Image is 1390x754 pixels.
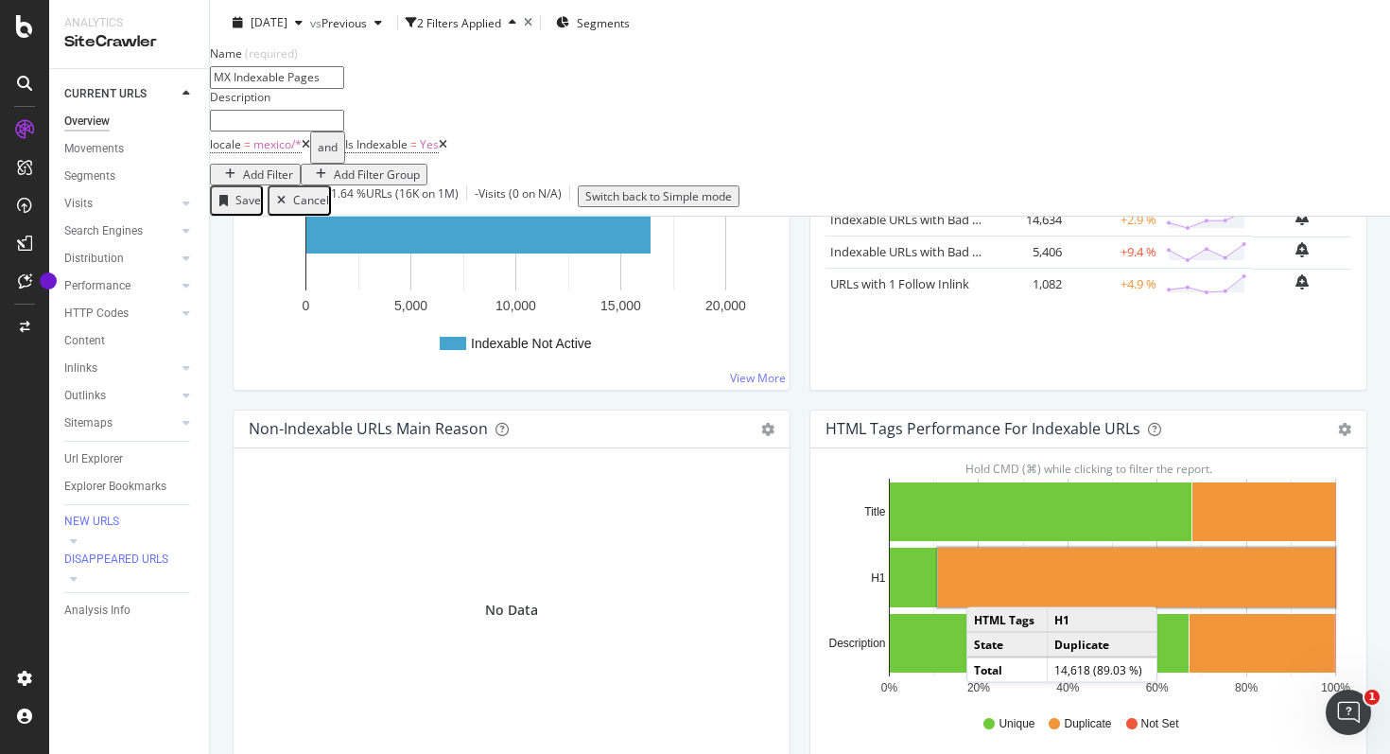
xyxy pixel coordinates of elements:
[64,304,129,324] div: HTTP Codes
[303,298,310,313] text: 0
[577,14,630,30] span: Segments
[64,477,166,497] div: Explorer Bookmarks
[64,386,106,406] div: Outlinks
[1067,237,1161,269] td: +9.4 %
[991,237,1067,269] td: 5,406
[64,331,196,351] a: Content
[1047,657,1156,681] td: 14,618 (89.03 %)
[249,419,488,438] div: Non-Indexable URLs Main Reason
[334,167,420,183] div: Add Filter Group
[345,136,408,152] span: Is Indexable
[967,680,990,693] text: 20%
[331,185,459,207] div: 1.64 % URLs ( 16K on 1M )
[245,45,298,61] span: (required)
[293,192,329,208] div: Cancel
[310,132,345,164] button: and
[1047,632,1156,658] td: Duplicate
[64,139,196,159] a: Movements
[1067,269,1161,301] td: +4.9 %
[585,188,732,204] div: Switch back to Simple mode
[210,164,301,185] button: Add Filter
[210,88,270,104] label: Description
[578,185,739,207] button: Switch back to Simple mode
[64,139,124,159] div: Movements
[64,249,177,269] a: Distribution
[1338,423,1351,436] div: gear
[967,632,1047,658] td: State
[999,716,1034,732] span: Unique
[64,601,130,621] div: Analysis Info
[1067,204,1161,237] td: +2.9 %
[301,164,427,185] button: Add Filter Group
[64,413,113,433] div: Sitemaps
[1141,716,1179,732] span: Not Set
[495,298,536,313] text: 10,000
[251,14,287,30] span: 2025 Aug. 17th
[394,298,427,313] text: 5,000
[825,419,1140,438] div: HTML Tags Performance for Indexable URLs
[410,136,417,152] span: =
[64,552,168,568] div: DISAPPEARED URLS
[967,607,1047,632] td: HTML Tags
[253,136,302,152] span: mexico/*
[64,167,196,186] a: Segments
[830,275,969,292] a: URLs with 1 Follow Inlink
[249,79,774,375] svg: A chart.
[64,449,196,469] a: Url Explorer
[420,136,439,152] span: Yes
[485,601,538,620] div: No Data
[1321,680,1350,693] text: 100%
[64,359,177,378] a: Inlinks
[825,479,1351,698] svg: A chart.
[1326,690,1371,735] iframe: Intercom live chat
[406,8,524,38] button: 2 Filters Applied
[1295,274,1309,289] div: bell-plus
[830,243,1036,260] a: Indexable URLs with Bad Description
[268,185,331,216] button: Cancel
[235,192,261,208] div: Save
[991,269,1067,301] td: 1,082
[524,17,532,28] div: times
[64,112,110,132] div: Overview
[761,423,774,436] div: gear
[64,513,196,532] a: NEW URLS
[548,8,637,38] button: Segments
[64,167,115,186] div: Segments
[210,185,263,216] button: Save
[64,413,177,433] a: Sitemaps
[64,304,177,324] a: HTTP Codes
[64,221,143,241] div: Search Engines
[1235,680,1258,693] text: 80%
[40,272,57,289] div: Tooltip anchor
[1064,716,1111,732] span: Duplicate
[64,477,196,497] a: Explorer Bookmarks
[64,551,196,570] a: DISAPPEARED URLS
[1295,210,1309,225] div: bell-plus
[210,136,241,152] span: locale
[64,15,194,31] div: Analytics
[64,249,124,269] div: Distribution
[225,8,310,38] button: [DATE]
[1056,680,1079,693] text: 40%
[64,449,123,469] div: Url Explorer
[1146,680,1169,693] text: 60%
[730,370,786,386] a: View More
[967,657,1047,681] td: Total
[471,336,592,351] text: Indexable Not Active
[321,8,390,38] button: Previous
[64,276,130,296] div: Performance
[64,276,177,296] a: Performance
[310,14,321,30] span: vs
[830,211,988,228] a: Indexable URLs with Bad H1
[64,31,194,53] div: SiteCrawler
[243,167,293,183] div: Add Filter
[64,601,196,621] a: Analysis Info
[64,386,177,406] a: Outlinks
[64,112,196,132] a: Overview
[828,637,885,650] text: Description
[864,505,886,518] text: Title
[64,194,93,214] div: Visits
[1295,242,1309,257] div: bell-plus
[64,359,97,378] div: Inlinks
